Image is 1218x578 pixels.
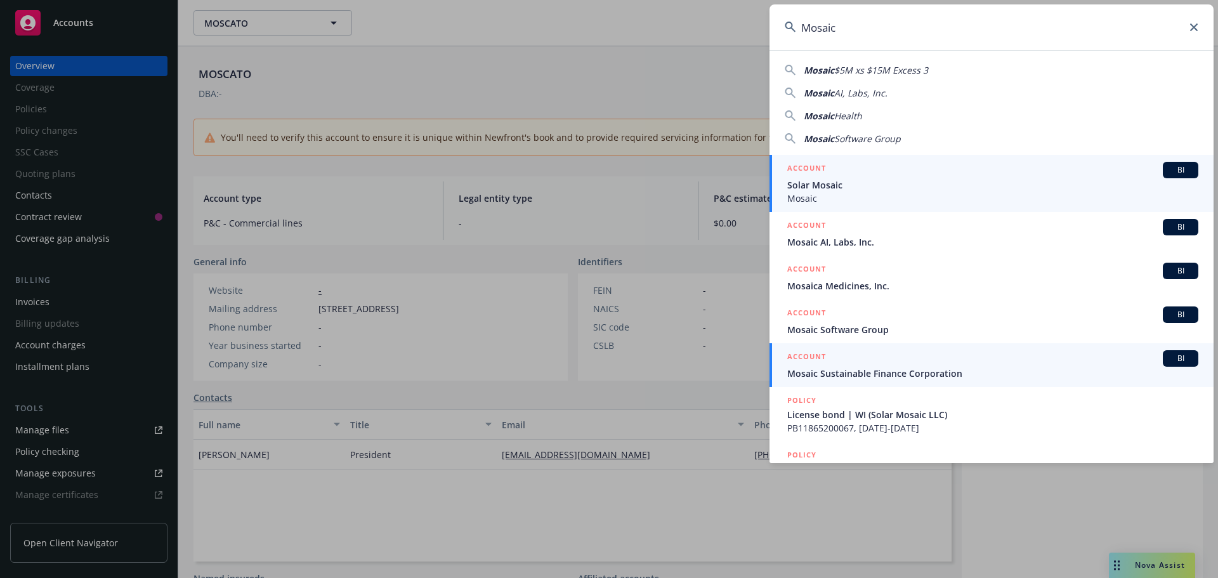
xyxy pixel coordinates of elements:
span: Mosaic [804,64,834,76]
h5: ACCOUNT [787,219,826,234]
h5: ACCOUNT [787,263,826,278]
a: ACCOUNTBISolar MosaicMosaic [769,155,1214,212]
span: License bond | WI (Solar Mosaic LLC) [787,463,1198,476]
a: ACCOUNTBIMosaic AI, Labs, Inc. [769,212,1214,256]
span: Mosaic [804,133,834,145]
span: Mosaic [787,192,1198,205]
span: Mosaic [804,110,834,122]
a: ACCOUNTBIMosaic Software Group [769,299,1214,343]
h5: ACCOUNT [787,306,826,322]
span: Mosaic Sustainable Finance Corporation [787,367,1198,380]
h5: POLICY [787,449,816,461]
span: Mosaica Medicines, Inc. [787,279,1198,292]
span: BI [1168,353,1193,364]
span: Mosaic Software Group [787,323,1198,336]
span: AI, Labs, Inc. [834,87,887,99]
span: $5M xs $15M Excess 3 [834,64,928,76]
span: PB11865200067, [DATE]-[DATE] [787,421,1198,435]
span: Health [834,110,862,122]
span: Mosaic [804,87,834,99]
span: Software Group [834,133,901,145]
a: ACCOUNTBIMosaic Sustainable Finance Corporation [769,343,1214,387]
h5: ACCOUNT [787,350,826,365]
h5: POLICY [787,394,816,407]
a: ACCOUNTBIMosaica Medicines, Inc. [769,256,1214,299]
h5: ACCOUNT [787,162,826,177]
input: Search... [769,4,1214,50]
span: License bond | WI (Solar Mosaic LLC) [787,408,1198,421]
span: BI [1168,309,1193,320]
span: BI [1168,164,1193,176]
span: Mosaic AI, Labs, Inc. [787,235,1198,249]
span: BI [1168,265,1193,277]
a: POLICYLicense bond | WI (Solar Mosaic LLC) [769,442,1214,496]
span: BI [1168,221,1193,233]
span: Solar Mosaic [787,178,1198,192]
a: POLICYLicense bond | WI (Solar Mosaic LLC)PB11865200067, [DATE]-[DATE] [769,387,1214,442]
